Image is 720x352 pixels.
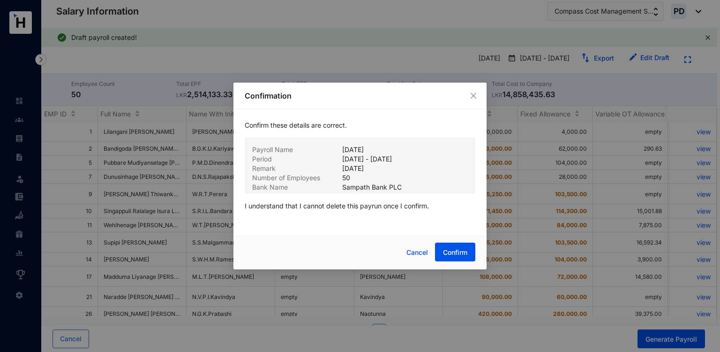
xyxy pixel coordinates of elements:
[406,247,428,258] span: Cancel
[252,145,342,154] p: Payroll Name
[342,154,392,164] p: [DATE] - [DATE]
[342,173,350,183] p: 50
[245,121,475,138] p: Confirm these details are correct.
[342,183,402,192] p: Sampath Bank PLC
[342,145,364,154] p: [DATE]
[245,90,475,101] p: Confirmation
[443,248,467,257] span: Confirm
[399,243,435,262] button: Cancel
[245,194,475,218] p: I understand that I cannot delete this payrun once I confirm.
[342,164,364,173] p: [DATE]
[470,92,477,99] span: close
[252,164,342,173] p: Remark
[468,91,479,101] button: Close
[252,154,342,164] p: Period
[252,173,342,183] p: Number of Employees
[252,183,342,192] p: Bank Name
[435,243,475,261] button: Confirm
